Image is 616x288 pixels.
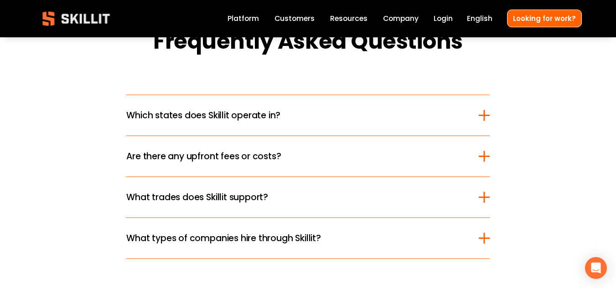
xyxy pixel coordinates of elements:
[153,25,463,62] strong: Frequently Asked Questions
[126,177,489,217] button: What trades does Skillit support?
[126,232,478,245] span: What types of companies hire through Skillit?
[507,10,582,27] a: Looking for work?
[274,13,315,25] a: Customers
[126,150,478,163] span: Are there any upfront fees or costs?
[126,191,478,204] span: What trades does Skillit support?
[585,257,607,279] div: Open Intercom Messenger
[228,13,259,25] a: Platform
[330,13,368,24] span: Resources
[126,109,478,122] span: Which states does Skillit operate in?
[383,13,419,25] a: Company
[330,13,368,25] a: folder dropdown
[467,13,492,24] span: English
[434,13,453,25] a: Login
[126,136,489,177] button: Are there any upfront fees or costs?
[35,5,118,32] img: Skillit
[126,95,489,136] button: Which states does Skillit operate in?
[467,13,492,25] div: language picker
[126,218,489,258] button: What types of companies hire through Skillit?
